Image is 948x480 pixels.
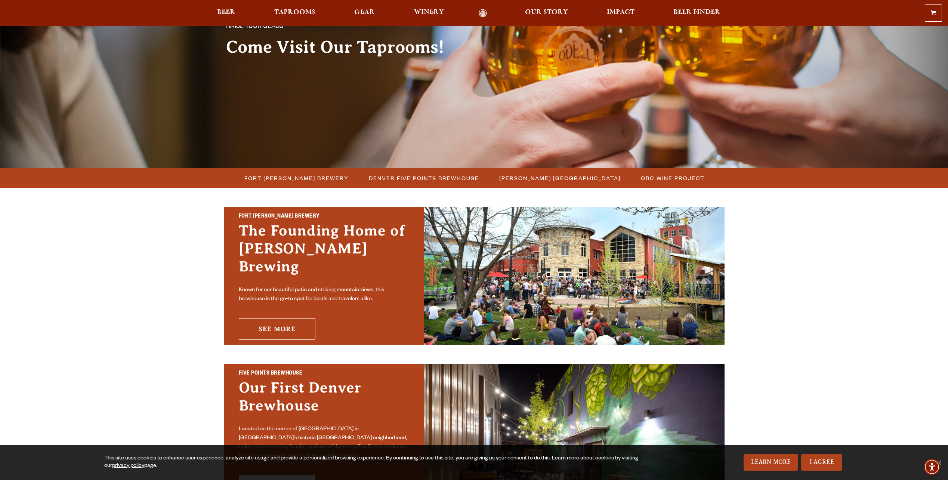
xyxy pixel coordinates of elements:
a: Denver Five Points Brewhouse [364,173,483,184]
a: I Agree [801,454,842,471]
span: [PERSON_NAME] [GEOGRAPHIC_DATA] [499,173,621,184]
a: [PERSON_NAME] [GEOGRAPHIC_DATA] [495,173,624,184]
p: Located on the corner of [GEOGRAPHIC_DATA] in [GEOGRAPHIC_DATA]’s historic [GEOGRAPHIC_DATA] neig... [239,425,409,461]
h2: Five Points Brewhouse [239,369,409,379]
h3: The Founding Home of [PERSON_NAME] Brewing [239,222,409,283]
div: Accessibility Menu [924,459,940,475]
span: Winery [414,9,444,15]
a: See More [239,318,315,340]
a: Winery [409,9,449,18]
span: Denver Five Points Brewhouse [369,173,479,184]
a: Our Story [520,9,573,18]
span: Impact [607,9,634,15]
a: OBC Wine Project [636,173,708,184]
a: Impact [602,9,639,18]
span: Taprooms [274,9,315,15]
a: Beer Finder [668,9,725,18]
div: This site uses cookies to enhance user experience, analyze site usage and provide a personalized ... [104,455,651,470]
span: Our Story [525,9,568,15]
p: Known for our beautiful patio and striking mountain views, this brewhouse is the go-to spot for l... [239,286,409,304]
span: Beer [217,9,235,15]
span: Fort [PERSON_NAME] Brewery [244,173,349,184]
a: Fort [PERSON_NAME] Brewery [240,173,352,184]
a: Taprooms [269,9,320,18]
span: Beer Finder [673,9,720,15]
span: OBC Wine Project [641,173,704,184]
a: Odell Home [469,9,497,18]
span: Raise your glass [226,22,283,32]
h2: Come Visit Our Taprooms! [226,38,459,56]
a: Gear [349,9,380,18]
span: Gear [354,9,375,15]
a: Beer [212,9,240,18]
a: Learn More [744,454,799,471]
img: Fort Collins Brewery & Taproom' [424,207,725,345]
a: privacy policy [112,463,144,469]
h3: Our First Denver Brewhouse [239,379,409,422]
h2: Fort [PERSON_NAME] Brewery [239,212,409,222]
